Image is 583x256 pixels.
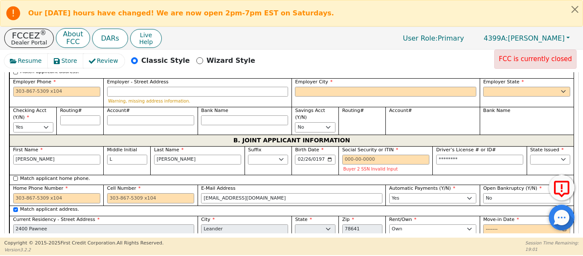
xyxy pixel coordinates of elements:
[11,31,47,40] p: FCCEZ
[483,185,542,191] span: Open Bankruptcy (Y/N)
[56,28,90,48] button: AboutFCC
[141,56,190,66] p: Classic Style
[389,108,412,113] span: Account#
[4,247,163,253] p: Version 3.2.2
[107,79,169,85] span: Employer - Street Address
[61,56,77,65] span: Store
[389,217,417,222] span: Rent/Own
[525,246,579,253] p: 19:01
[97,56,118,65] span: Review
[13,87,100,97] input: 303-867-5309 x104
[389,185,455,191] span: Automatic Payments (Y/N)
[108,99,287,103] p: Warning, missing address information.
[483,108,510,113] span: Bank Name
[13,79,56,85] span: Employer Phone
[13,147,43,153] span: First Name
[295,147,324,153] span: Birth Date
[20,206,79,213] label: Match applicant address.
[567,0,583,18] button: Close alert
[13,193,100,203] input: 303-867-5309 x104
[117,240,163,246] span: All Rights Reserved.
[139,32,153,38] span: Live
[83,54,125,68] button: Review
[342,217,354,222] span: Zip
[4,29,54,48] button: FCCEZ®Dealer Portal
[154,147,184,153] span: Last Name
[201,108,228,113] span: Bank Name
[107,185,141,191] span: Cell Number
[201,217,215,222] span: City
[107,193,194,203] input: 303-867-5309 x104
[207,56,255,66] p: Wizard Style
[394,30,472,47] a: User Role:Primary
[60,108,82,113] span: Routing#
[484,34,508,42] span: 4399A:
[63,38,83,45] p: FCC
[13,108,47,121] span: Checking Acct (Y/N)
[483,79,524,85] span: Employer State
[130,29,162,48] button: LiveHelp
[436,147,496,153] span: Driver’s License # or ID#
[295,217,312,222] span: State
[4,54,48,68] button: Resume
[40,29,47,37] sup: ®
[233,135,350,146] span: B. JOINT APPLICANT INFORMATION
[530,147,564,153] span: State Issued
[549,175,574,200] button: Report Error to FCC
[394,30,472,47] p: Primary
[20,175,90,182] label: Match applicant home phone.
[483,217,519,222] span: Move-in Date
[13,217,100,222] span: Current Residency - Street Address
[295,155,335,165] input: YYYY-MM-DD
[18,56,42,65] span: Resume
[28,9,334,17] b: Our [DATE] hours have changed! We are now open 2pm-7pm EST on Saturdays.
[499,55,572,63] span: FCC is currently closed
[475,32,579,45] button: 4399A:[PERSON_NAME]
[483,224,570,235] input: YYYY-MM-DD
[525,240,579,246] p: Session Time Remaining:
[107,108,130,113] span: Account#
[201,185,236,191] span: E-Mail Address
[63,31,83,38] p: About
[484,34,565,42] span: [PERSON_NAME]
[92,29,128,48] button: DARs
[248,147,261,153] span: Suffix
[139,38,153,45] span: Help
[48,54,84,68] button: Store
[342,155,429,165] input: 000-00-0000
[342,108,364,113] span: Routing#
[343,167,428,171] p: Buyer 2 SSN Invalid Input
[342,147,398,153] span: Social Security or ITIN
[107,147,137,153] span: Middle Initial
[295,108,325,121] span: Savings Acct (Y/N)
[403,34,437,42] span: User Role :
[295,79,332,85] span: Employer City
[11,40,47,45] p: Dealer Portal
[13,185,68,191] span: Home Phone Number
[4,240,163,247] p: Copyright © 2015- 2025 First Credit Corporation.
